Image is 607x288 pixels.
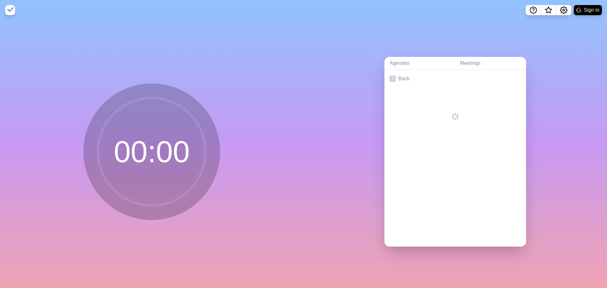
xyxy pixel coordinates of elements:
[5,5,15,15] img: timeblocks logo
[455,57,526,70] a: Meetings
[576,8,581,13] img: google logo
[384,70,526,88] a: Back
[526,5,541,15] button: Help
[541,5,556,15] button: What’s new
[556,5,571,15] button: Settings
[574,5,602,15] button: Sign in
[384,57,455,70] a: Agendas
